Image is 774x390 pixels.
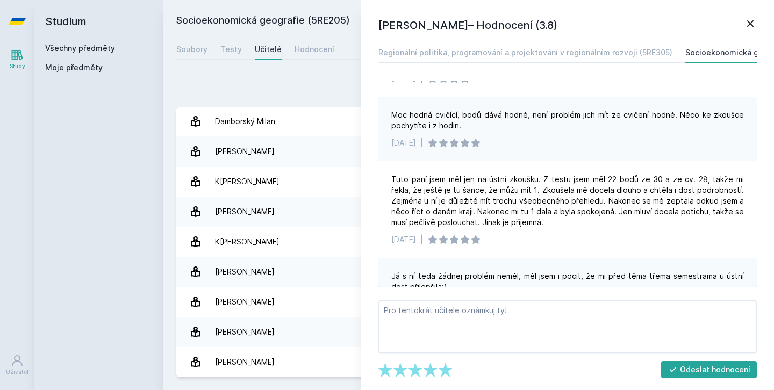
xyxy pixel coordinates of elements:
[295,39,334,60] a: Hodnocení
[176,44,207,55] div: Soubory
[215,171,279,192] div: K[PERSON_NAME]
[215,231,279,252] div: K[PERSON_NAME]
[420,234,423,245] div: |
[391,234,416,245] div: [DATE]
[391,174,744,228] div: Tuto paní jsem měl jen na ústní zkoušku. Z testu jsem měl 22 bodů ze 30 a ze cv. 28, takže mi řek...
[391,138,416,148] div: [DATE]
[2,43,32,76] a: Study
[220,39,242,60] a: Testy
[176,106,761,136] a: Damborský Milan 5 hodnocení 3.4
[176,257,761,287] a: [PERSON_NAME] 13 hodnocení 4.4
[215,111,275,132] div: Damborský Milan
[2,349,32,381] a: Uživatel
[255,44,282,55] div: Učitelé
[176,136,761,167] a: [PERSON_NAME] 8 hodnocení 4.8
[45,62,103,73] span: Moje předměty
[6,368,28,376] div: Uživatel
[215,261,275,283] div: [PERSON_NAME]
[215,201,275,222] div: [PERSON_NAME]
[176,227,761,257] a: K[PERSON_NAME] 3 hodnocení 4.3
[176,197,761,227] a: [PERSON_NAME] 1 hodnocení 5.0
[220,44,242,55] div: Testy
[215,321,275,343] div: [PERSON_NAME]
[391,110,744,131] div: Moc hodná cvičící, bodů dává hodně, není problém jich mít ze cvičení hodně. Něco ke zkoušce pochy...
[176,39,207,60] a: Soubory
[391,271,744,324] div: Já s ní teda žádnej problém neměl, měl jsem i pocit, že mi před těma třema semestrama u ústní dos...
[10,62,25,70] div: Study
[45,44,115,53] a: Všechny předměty
[661,361,757,378] button: Odeslat hodnocení
[215,291,275,313] div: [PERSON_NAME]
[255,39,282,60] a: Učitelé
[176,287,761,317] a: [PERSON_NAME] 6 hodnocení 4.3
[215,141,275,162] div: [PERSON_NAME]
[176,347,761,377] a: [PERSON_NAME] 8 hodnocení 4.8
[176,13,641,30] h2: Socioekonomická geografie (5RE205)
[295,44,334,55] div: Hodnocení
[176,317,761,347] a: [PERSON_NAME] 8 hodnocení 5.0
[420,138,423,148] div: |
[176,167,761,197] a: K[PERSON_NAME] 17 hodnocení 3.8
[215,351,275,373] div: [PERSON_NAME]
